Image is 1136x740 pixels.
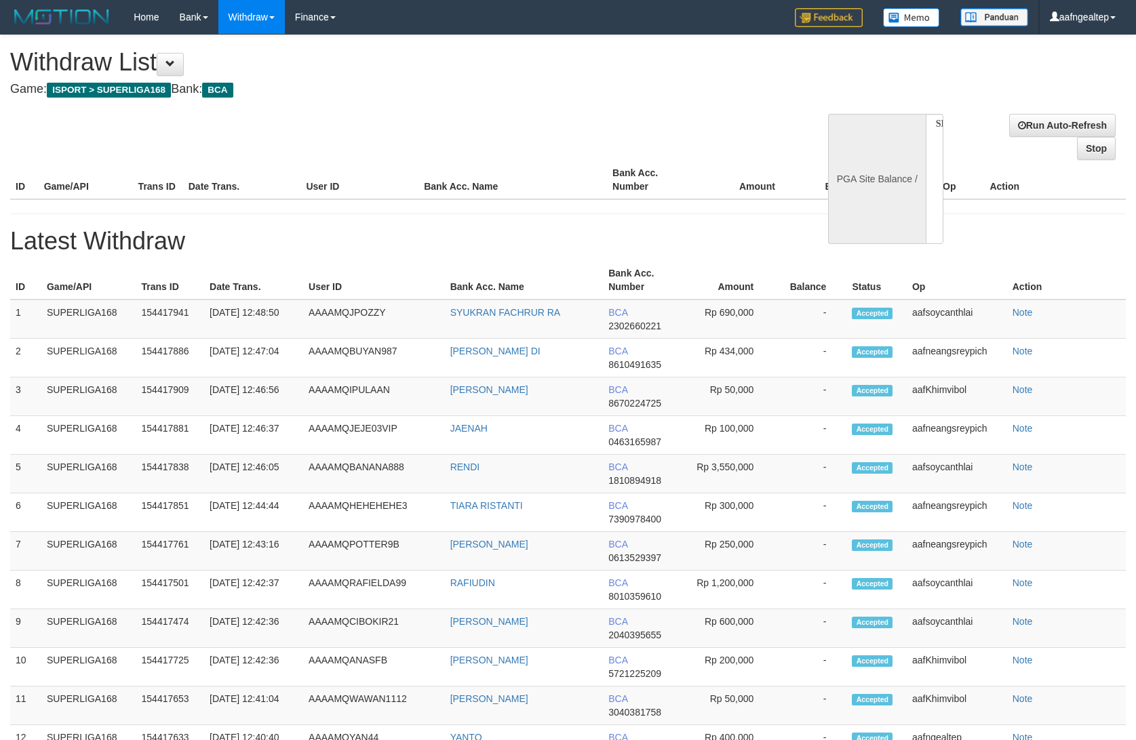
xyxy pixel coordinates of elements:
td: [DATE] 12:43:16 [204,532,303,571]
td: [DATE] 12:46:56 [204,377,303,416]
td: [DATE] 12:47:04 [204,339,303,377]
td: 7 [10,532,41,571]
td: SUPERLIGA168 [41,493,136,532]
a: Note [1013,307,1033,318]
span: Accepted [852,501,893,512]
img: panduan.png [960,8,1028,26]
td: - [774,493,846,532]
span: Accepted [852,346,893,358]
td: 8 [10,571,41,609]
td: AAAAMQPOTTER9B [303,532,445,571]
th: Bank Acc. Name [445,261,604,300]
span: ISPORT > SUPERLIGA168 [47,83,171,98]
td: aafKhimvibol [907,686,1007,725]
td: 10 [10,648,41,686]
a: Stop [1077,137,1116,160]
a: SYUKRAN FACHRUR RA [450,307,561,318]
a: [PERSON_NAME] DI [450,346,541,356]
td: Rp 300,000 [682,493,774,532]
th: Date Trans. [183,161,301,199]
td: aafneangsreypich [907,339,1007,377]
a: [PERSON_NAME] [450,384,528,395]
td: Rp 100,000 [682,416,774,455]
td: AAAAMQHEHEHEHE3 [303,493,445,532]
span: BCA [608,539,627,550]
h4: Game: Bank: [10,83,744,96]
span: Accepted [852,424,893,435]
th: Amount [701,161,796,199]
td: 154417474 [136,609,205,648]
span: Accepted [852,385,893,396]
span: Accepted [852,617,893,628]
a: RENDI [450,461,480,472]
span: 5721225209 [608,668,661,679]
span: Accepted [852,655,893,667]
td: AAAAMQANASFB [303,648,445,686]
a: Note [1013,693,1033,704]
img: MOTION_logo.png [10,7,113,27]
td: 154417881 [136,416,205,455]
td: Rp 1,200,000 [682,571,774,609]
td: [DATE] 12:48:50 [204,300,303,339]
th: Game/API [39,161,133,199]
h1: Latest Withdraw [10,228,1126,255]
th: Balance [796,161,882,199]
a: TIARA RISTANTI [450,500,523,511]
td: - [774,377,846,416]
td: 4 [10,416,41,455]
td: SUPERLIGA168 [41,571,136,609]
td: SUPERLIGA168 [41,455,136,493]
td: Rp 3,550,000 [682,455,774,493]
span: BCA [608,577,627,588]
th: Status [846,261,907,300]
a: Note [1013,384,1033,395]
h1: Withdraw List [10,49,744,76]
td: Rp 434,000 [682,339,774,377]
th: Bank Acc. Number [603,261,682,300]
span: 8610491635 [608,359,661,370]
td: SUPERLIGA168 [41,609,136,648]
td: aafneangsreypich [907,532,1007,571]
td: Rp 600,000 [682,609,774,648]
td: Rp 50,000 [682,377,774,416]
span: BCA [608,461,627,472]
td: 154417761 [136,532,205,571]
a: [PERSON_NAME] [450,655,528,665]
td: 9 [10,609,41,648]
td: aafsoycanthlai [907,609,1007,648]
td: aafsoycanthlai [907,455,1007,493]
span: Accepted [852,578,893,590]
span: 7390978400 [608,514,661,525]
a: Note [1013,423,1033,434]
td: Rp 50,000 [682,686,774,725]
td: Rp 690,000 [682,300,774,339]
th: User ID [300,161,418,199]
td: aafKhimvibol [907,377,1007,416]
span: 0613529397 [608,552,661,563]
a: RAFIUDIN [450,577,495,588]
span: BCA [608,616,627,627]
td: SUPERLIGA168 [41,377,136,416]
td: [DATE] 12:41:04 [204,686,303,725]
td: [DATE] 12:42:36 [204,648,303,686]
td: AAAAMQJEJE03VIP [303,416,445,455]
span: BCA [608,384,627,395]
img: Feedback.jpg [795,8,863,27]
td: [DATE] 12:42:37 [204,571,303,609]
th: User ID [303,261,445,300]
td: SUPERLIGA168 [41,532,136,571]
th: Balance [774,261,846,300]
td: 154417851 [136,493,205,532]
td: 154417653 [136,686,205,725]
td: 154417501 [136,571,205,609]
span: Accepted [852,539,893,551]
td: aafsoycanthlai [907,300,1007,339]
a: [PERSON_NAME] [450,693,528,704]
td: - [774,532,846,571]
a: Note [1013,616,1033,627]
td: aafneangsreypich [907,416,1007,455]
span: Accepted [852,462,893,474]
td: [DATE] 12:42:36 [204,609,303,648]
td: 1 [10,300,41,339]
span: BCA [608,655,627,665]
